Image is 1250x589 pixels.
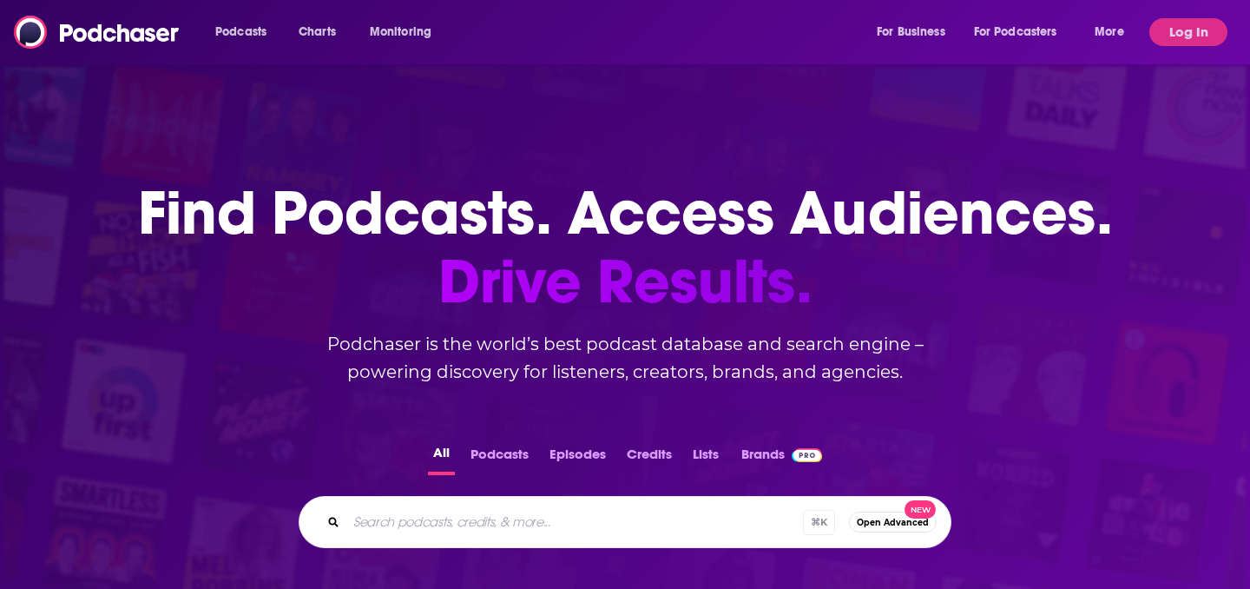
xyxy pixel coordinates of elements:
button: Open AdvancedNew [849,512,937,533]
span: New [905,500,936,519]
a: Charts [287,18,346,46]
span: Monitoring [370,20,431,44]
span: For Business [877,20,945,44]
div: Search podcasts, credits, & more... [299,496,951,548]
button: Log In [1149,18,1227,46]
h1: Find Podcasts. Access Audiences. [138,179,1113,316]
button: open menu [963,18,1082,46]
button: open menu [865,18,967,46]
span: ⌘ K [803,510,835,535]
span: Open Advanced [857,518,929,527]
button: Episodes [544,441,611,475]
button: Lists [687,441,724,475]
h2: Podchaser is the world’s best podcast database and search engine – powering discovery for listene... [278,330,972,386]
span: Podcasts [215,20,266,44]
button: All [428,441,455,475]
span: Drive Results. [138,248,1113,316]
input: Search podcasts, credits, & more... [346,508,803,536]
img: Podchaser - Follow, Share and Rate Podcasts [14,16,181,49]
button: open menu [1082,18,1146,46]
span: Charts [299,20,336,44]
button: Podcasts [465,441,534,475]
a: BrandsPodchaser Pro [741,441,822,475]
span: More [1095,20,1124,44]
button: open menu [203,18,289,46]
img: Podchaser Pro [792,448,822,462]
button: Credits [622,441,677,475]
button: open menu [358,18,454,46]
span: For Podcasters [974,20,1057,44]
